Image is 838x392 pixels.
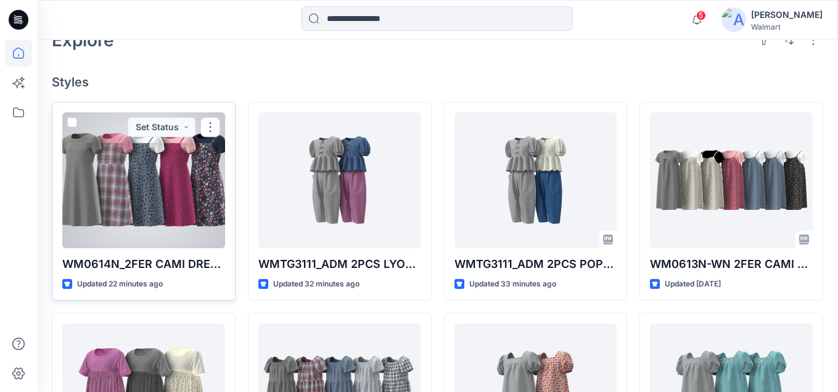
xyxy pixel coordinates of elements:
[273,278,359,291] p: Updated 32 minutes ago
[751,22,823,31] div: Walmart
[52,75,823,90] h4: Styles
[751,7,823,22] div: [PERSON_NAME]
[454,112,617,248] a: WMTG3111_ADM 2PCS POPLIN SET PANT
[650,112,813,248] a: WM0613N-WN 2FER CAMI DRESS
[454,256,617,273] p: WMTG3111_ADM 2PCS POPLIN SET PANT
[721,7,746,32] img: avatar
[62,256,225,273] p: WM0614N_2FER CAMI DRESS 2
[696,10,706,20] span: 5
[77,278,163,291] p: Updated 22 minutes ago
[258,256,421,273] p: WMTG3111_ADM 2PCS LYOCELL DENIM TOP SET PANT
[62,112,225,248] a: WM0614N_2FER CAMI DRESS 2
[650,256,813,273] p: WM0613N-WN 2FER CAMI DRESS
[469,278,556,291] p: Updated 33 minutes ago
[52,30,114,50] h2: Explore
[258,112,421,248] a: WMTG3111_ADM 2PCS LYOCELL DENIM TOP SET PANT
[665,278,721,291] p: Updated [DATE]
